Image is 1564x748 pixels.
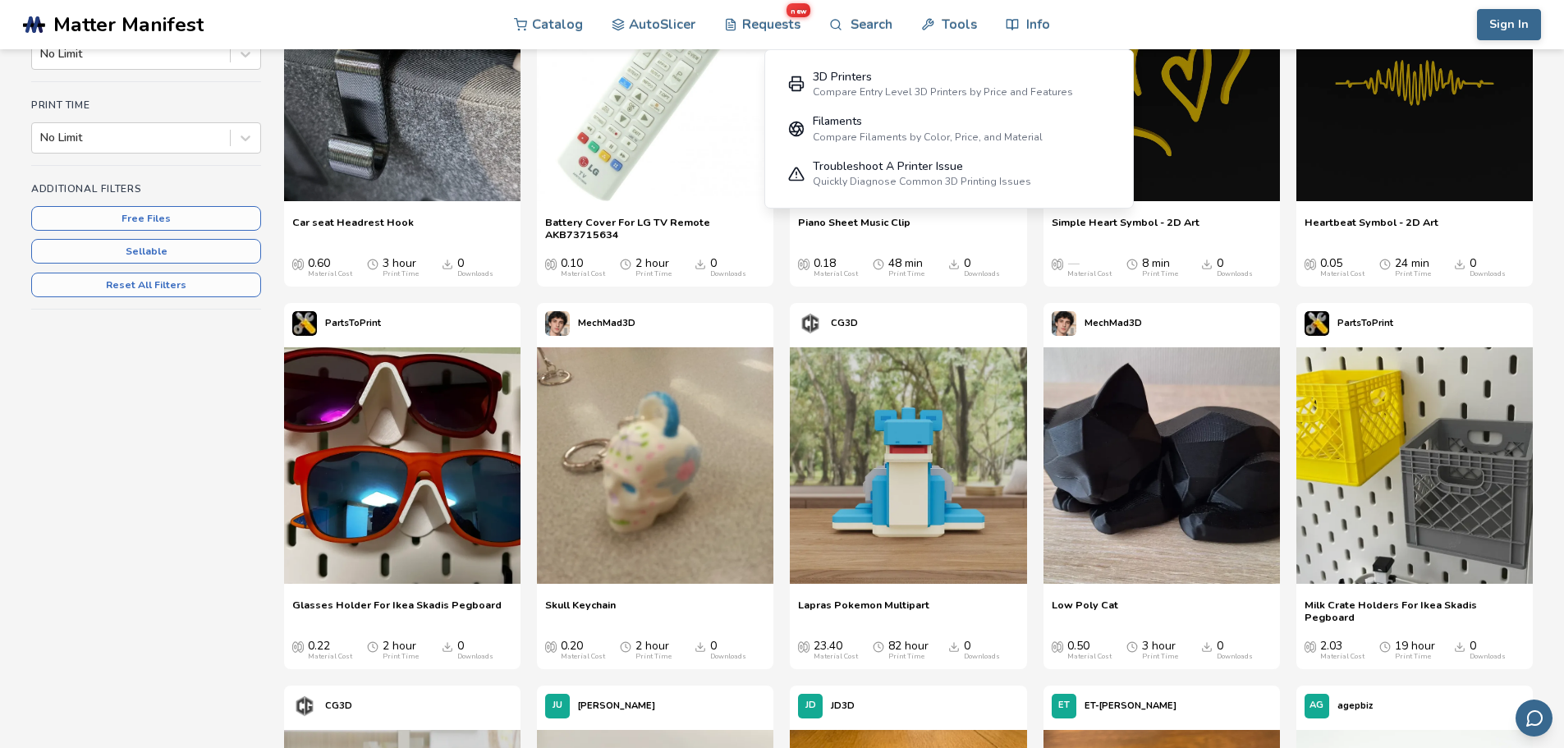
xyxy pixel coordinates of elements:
span: Average Print Time [620,257,631,270]
span: Average Cost [1305,640,1316,653]
p: CG3D [831,314,858,332]
a: Lapras Pokemon Multipart [798,599,929,623]
div: Print Time [888,653,924,661]
div: 0 [457,640,493,661]
span: Downloads [695,640,706,653]
a: MechMad3D's profileMechMad3D [1043,303,1150,344]
span: AG [1309,700,1323,711]
div: Filaments [813,115,1043,128]
div: 0 [710,640,746,661]
div: Material Cost [814,270,858,278]
div: 2 hour [383,640,419,661]
div: 0 [964,640,1000,661]
span: Downloads [1454,640,1465,653]
a: Glasses Holder For Ikea Skadis Pegboard [292,599,502,623]
div: Material Cost [1320,270,1364,278]
div: 0.05 [1320,257,1364,278]
div: 0 [1217,257,1253,278]
span: Average Print Time [1379,257,1391,270]
span: Skull Keychain [545,599,616,623]
div: 48 min [888,257,924,278]
span: Average Cost [798,257,810,270]
span: Downloads [948,257,960,270]
p: agepbiz [1337,697,1373,714]
span: Average Print Time [873,640,884,653]
p: CG3D [325,697,352,714]
div: 2.03 [1320,640,1364,661]
img: MechMad3D's profile [1052,311,1076,336]
div: Material Cost [1320,653,1364,661]
div: Material Cost [814,653,858,661]
button: Free Files [31,206,261,231]
p: JD3D [831,697,855,714]
div: 2 hour [635,257,672,278]
div: Material Cost [308,653,352,661]
span: — [1067,257,1079,270]
p: MechMad3D [1085,314,1142,332]
div: Print Time [1395,653,1431,661]
div: 0 [1217,640,1253,661]
div: 2 hour [635,640,672,661]
div: Downloads [710,270,746,278]
div: 0 [457,257,493,278]
div: Downloads [964,653,1000,661]
span: Downloads [1201,257,1213,270]
div: 3 hour [383,257,419,278]
img: MechMad3D's profile [545,311,570,336]
div: Material Cost [308,270,352,278]
div: 19 hour [1395,640,1435,661]
div: 0.22 [308,640,352,661]
div: Print Time [383,270,419,278]
div: Print Time [635,653,672,661]
span: Average Cost [545,640,557,653]
span: Average Print Time [1126,640,1138,653]
img: PartsToPrint's profile [292,311,317,336]
div: Print Time [383,653,419,661]
a: Low Poly Cat [1052,599,1118,623]
div: Compare Filaments by Color, Price, and Material [813,131,1043,143]
div: Material Cost [1067,653,1112,661]
div: Material Cost [1067,270,1112,278]
button: Reset All Filters [31,273,261,297]
a: Heartbeat Symbol - 2D Art [1305,216,1438,241]
a: Simple Heart Symbol - 2D Art [1052,216,1199,241]
div: Downloads [457,653,493,661]
div: Downloads [1217,270,1253,278]
img: CG3D's profile [798,311,823,336]
div: 24 min [1395,257,1431,278]
p: [PERSON_NAME] [578,697,655,714]
span: Downloads [948,640,960,653]
span: Average Print Time [1126,257,1138,270]
span: new [787,3,810,17]
div: Material Cost [561,270,605,278]
span: Average Cost [798,640,810,653]
div: 0 [1470,257,1506,278]
div: 3 hour [1142,640,1178,661]
span: Downloads [442,640,453,653]
div: Print Time [888,270,924,278]
p: MechMad3D [578,314,635,332]
div: 0 [964,257,1000,278]
a: FilamentsCompare Filaments by Color, Price, and Material [777,107,1121,152]
div: 82 hour [888,640,929,661]
span: Average Cost [1052,257,1063,270]
div: 0.20 [561,640,605,661]
div: Downloads [1217,653,1253,661]
div: Print Time [1142,653,1178,661]
a: Car seat Headrest Hook [292,216,414,241]
span: Downloads [1454,257,1465,270]
div: Material Cost [561,653,605,661]
input: No Limit [40,131,44,145]
div: Downloads [710,653,746,661]
a: Piano Sheet Music Clip [798,216,910,241]
div: 0.60 [308,257,352,278]
a: Battery Cover For LG TV Remote AKB73715634 [545,216,765,241]
div: Downloads [964,270,1000,278]
a: PartsToPrint's profilePartsToPrint [284,303,389,344]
